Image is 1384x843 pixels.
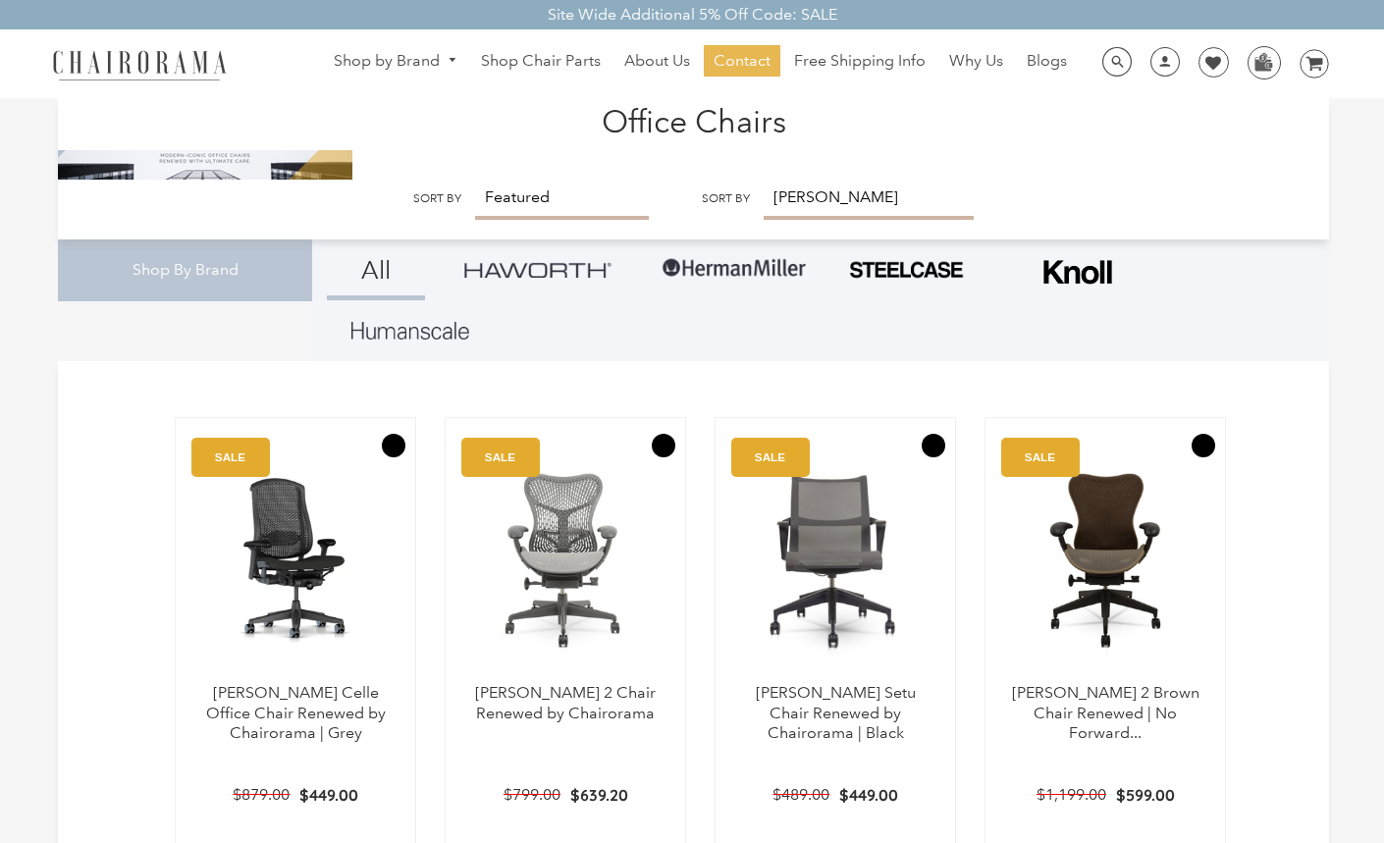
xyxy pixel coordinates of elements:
div: Shop By Brand [58,239,312,301]
button: Add to Wishlist [382,434,405,457]
img: Herman Miller Setu Chair Renewed by Chairorama | Black - chairorama [735,438,935,683]
text: SALE [1025,450,1055,463]
text: SALE [755,450,785,463]
button: Add to Wishlist [1192,434,1215,457]
img: Layer_1_1.png [351,322,469,340]
span: Contact [714,51,771,72]
img: chairorama [41,47,238,81]
img: Herman Miller Mirra 2 Brown Chair Renewed | No Forward Tilt | - chairorama [1005,438,1205,683]
span: Blogs [1027,51,1067,72]
a: Herman Miller Mirra 2 Brown Chair Renewed | No Forward Tilt | - chairorama Herman Miller Mirra 2 ... [1005,438,1205,683]
span: $449.00 [839,785,898,805]
img: Herman Miller Mirra 2 Chair Renewed by Chairorama - chairorama [465,438,665,683]
a: All [327,239,425,300]
a: Blogs [1017,45,1077,77]
a: Shop by Brand [324,46,467,77]
nav: DesktopNavigation [321,45,1080,81]
text: SALE [485,450,515,463]
a: [PERSON_NAME] Setu Chair Renewed by Chairorama | Black [756,683,916,743]
img: PHOTO-2024-07-09-00-53-10-removebg-preview.png [847,259,965,281]
img: Group_4be16a4b-c81a-4a6e-a540-764d0a8faf6e.png [464,262,612,277]
label: Sort by [702,191,750,206]
img: Herman Miller Celle Office Chair Renewed by Chairorama | Grey - chairorama [195,438,396,683]
span: $489.00 [772,785,829,804]
a: Why Us [939,45,1013,77]
span: $449.00 [299,785,358,805]
label: Sort by [413,191,461,206]
h1: Office Chairs [78,98,1308,140]
span: About Us [624,51,690,72]
a: Shop Chair Parts [471,45,611,77]
img: Group-1.png [661,239,808,298]
a: Herman Miller Mirra 2 Chair Renewed by Chairorama - chairorama Herman Miller Mirra 2 Chair Renewe... [465,438,665,683]
a: About Us [614,45,700,77]
img: Frame_4.png [1038,247,1117,297]
span: $599.00 [1116,785,1175,805]
span: Why Us [949,51,1003,72]
a: Herman Miller Celle Office Chair Renewed by Chairorama | Grey - chairorama Herman Miller Celle Of... [195,438,396,683]
span: $639.20 [570,785,628,805]
text: SALE [215,450,245,463]
img: WhatsApp_Image_2024-07-12_at_16.23.01.webp [1249,47,1279,77]
button: Add to Wishlist [652,434,675,457]
span: $799.00 [504,785,560,804]
span: Shop Chair Parts [481,51,601,72]
a: [PERSON_NAME] 2 Chair Renewed by Chairorama [475,683,656,722]
a: [PERSON_NAME] 2 Brown Chair Renewed | No Forward... [1012,683,1199,743]
span: Free Shipping Info [794,51,926,72]
a: Free Shipping Info [784,45,935,77]
a: [PERSON_NAME] Celle Office Chair Renewed by Chairorama | Grey [206,683,386,743]
span: $1,199.00 [1037,785,1106,804]
button: Add to Wishlist [922,434,945,457]
a: Herman Miller Setu Chair Renewed by Chairorama | Black - chairorama Herman Miller Setu Chair Rene... [735,438,935,683]
span: $879.00 [233,785,290,804]
a: Contact [704,45,780,77]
